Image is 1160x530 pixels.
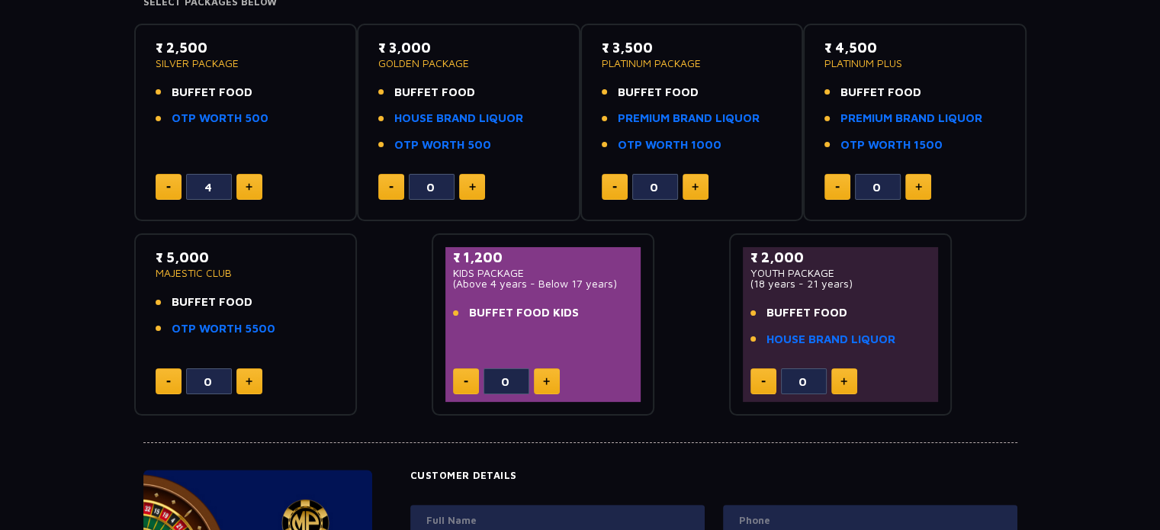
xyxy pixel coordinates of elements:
[766,304,847,322] span: BUFFET FOOD
[378,37,559,58] p: ₹ 3,000
[156,58,336,69] p: SILVER PACKAGE
[692,183,699,191] img: plus
[840,110,982,127] a: PREMIUM BRAND LIQUOR
[172,294,252,311] span: BUFFET FOOD
[156,268,336,278] p: MAJESTIC CLUB
[618,137,721,154] a: OTP WORTH 1000
[824,37,1005,58] p: ₹ 4,500
[246,183,252,191] img: plus
[469,304,579,322] span: BUFFET FOOD KIDS
[750,278,931,289] p: (18 years - 21 years)
[469,183,476,191] img: plus
[618,84,699,101] span: BUFFET FOOD
[453,268,634,278] p: KIDS PACKAGE
[172,110,268,127] a: OTP WORTH 500
[172,320,275,338] a: OTP WORTH 5500
[166,186,171,188] img: minus
[166,381,171,383] img: minus
[840,84,921,101] span: BUFFET FOOD
[453,247,634,268] p: ₹ 1,200
[172,84,252,101] span: BUFFET FOOD
[840,377,847,385] img: plus
[766,331,895,349] a: HOUSE BRAND LIQUOR
[410,470,1017,482] h4: Customer Details
[389,186,394,188] img: minus
[453,278,634,289] p: (Above 4 years - Below 17 years)
[739,513,1001,528] label: Phone
[378,58,559,69] p: GOLDEN PACKAGE
[543,377,550,385] img: plus
[750,268,931,278] p: YOUTH PACKAGE
[761,381,766,383] img: minus
[840,137,943,154] a: OTP WORTH 1500
[156,247,336,268] p: ₹ 5,000
[915,183,922,191] img: plus
[394,84,475,101] span: BUFFET FOOD
[602,37,782,58] p: ₹ 3,500
[612,186,617,188] img: minus
[394,110,523,127] a: HOUSE BRAND LIQUOR
[156,37,336,58] p: ₹ 2,500
[394,137,491,154] a: OTP WORTH 500
[464,381,468,383] img: minus
[602,58,782,69] p: PLATINUM PACKAGE
[246,377,252,385] img: plus
[426,513,689,528] label: Full Name
[824,58,1005,69] p: PLATINUM PLUS
[835,186,840,188] img: minus
[618,110,760,127] a: PREMIUM BRAND LIQUOR
[750,247,931,268] p: ₹ 2,000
